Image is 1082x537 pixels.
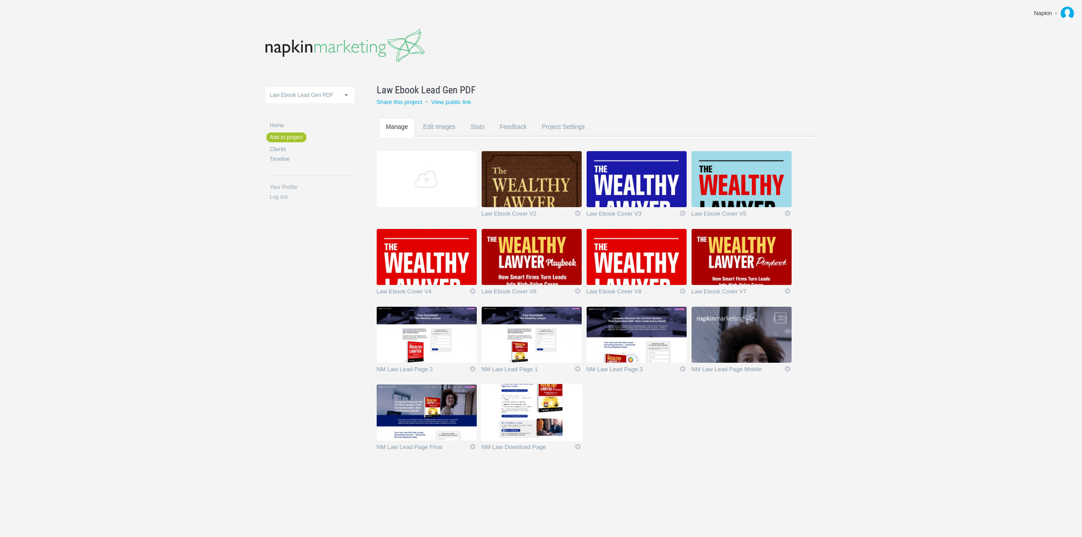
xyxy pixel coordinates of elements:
img: napkinmarketing_qeem79_thumb.jpg [692,307,792,363]
a: Icon [784,287,792,295]
a: Napkin [1027,4,1078,22]
a: Feedback [493,118,534,153]
img: napkinmarketing_f1dfn9_thumb.jpg [692,229,792,285]
a: Your Profile [270,184,354,190]
img: napkinmarketing_o4cc8x_thumb.jpg [482,307,582,363]
a: Law Ebook Cover V2 [482,211,574,220]
img: napkinmarketing-logo_20160520102043.png [265,29,425,63]
a: Manage [379,118,415,153]
a: NM Law Lead Page Final [377,444,469,453]
a: Add to project [266,132,306,142]
img: napkinmarketing_4epd6f_thumb.jpg [587,229,687,285]
a: NM Law Lead Page 3 [587,366,679,375]
img: napkinmarketing_wmdcuo_thumb.jpg [377,385,477,441]
a: Law Ebook Cover V6 [482,289,574,297]
a: NM Law Lead Page 2 [377,366,469,375]
a: Law Ebook Cover V8 [587,289,679,297]
a: Home [270,123,354,128]
a: Icon [574,287,582,295]
a: Icon [679,365,687,373]
a: Edit [574,443,582,451]
img: napkinmarketing_we9jkg_thumb.jpg [587,307,687,363]
a: Law Ebook Cover V5 [692,211,784,220]
img: napkinmarketing_wt5s0t_thumb.jpg [587,151,687,207]
a: Icon [679,209,687,217]
a: Icon [469,365,477,373]
a: Law Ebook Lead Gen PDF [377,83,796,97]
a: Law Ebook Cover V3 [587,211,679,220]
a: Icon [574,209,582,217]
a: NM Law Download Page [482,444,574,453]
img: napkinmarketing_guptnb_thumb.jpg [377,307,477,363]
a: Icon [784,209,792,217]
a: Timeline [270,156,354,162]
small: • [426,99,428,105]
a: Add [377,151,477,207]
img: napkinmarketing_wf1dxj_thumb.jpg [482,229,582,285]
img: napkinmarketing_kmpg8d_thumb.jpg [692,151,792,207]
img: NM-Law-Download-Page.jpg [482,385,582,441]
a: Law Ebook Cover V7 [692,289,784,297]
a: Project Settings [535,118,592,153]
img: napkinmarketing_8e68r5_thumb.jpg [377,229,477,285]
a: Icon [469,443,477,451]
a: NM Law Lead Page 1 [482,366,574,375]
a: Icon [574,365,582,373]
a: Edit Images [416,118,463,153]
a: Log out [270,194,354,200]
a: View public link [431,99,471,105]
a: Stats [463,118,491,153]
a: Icon [469,287,477,295]
a: Clients [270,147,354,152]
div: Napkin [1034,9,1053,18]
a: Law Ebook Cover V4 [377,289,469,297]
span: Law Ebook Lead Gen PDF [270,92,334,98]
span: Law Ebook Lead Gen PDF [377,83,476,97]
a: Icon [784,365,792,373]
a: NM Law Lead Page Mobile [692,366,784,375]
a: Share this project [377,99,422,105]
img: napkinmarketing_ai2yzp_thumb.jpg [482,151,582,207]
a: Icon [679,287,687,295]
img: 962c44cf9417398e979bba9dc8fee69e [1061,7,1074,20]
